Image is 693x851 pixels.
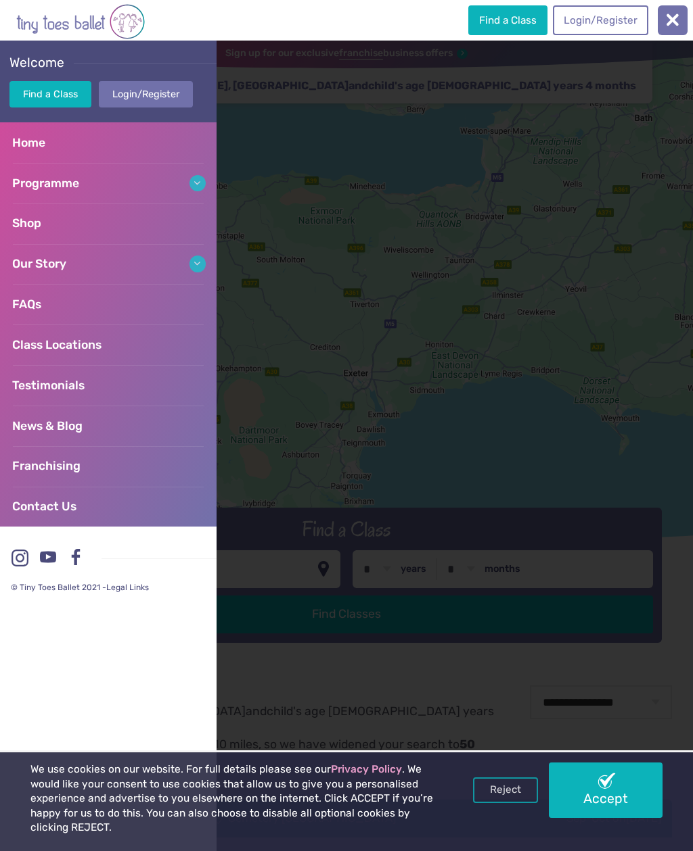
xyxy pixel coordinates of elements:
span: News & Blog [12,419,83,433]
span: Contact Us [12,500,76,513]
span: Our Story [12,257,66,270]
a: Instagram [8,545,32,570]
a: Privacy Policy [331,763,402,775]
span: Franchising [12,459,81,472]
span: Shop [12,216,41,230]
a: Facebook [64,545,88,570]
a: Youtube [36,545,60,570]
a: Reject [473,777,538,803]
span: Testimonials [12,379,85,392]
span: Welcome [9,55,74,70]
a: Find a Class [9,81,91,107]
span: Class Locations [12,338,102,351]
span: Programme [12,176,79,190]
p: We use cookies on our website. For full details please see our . We would like your consent to us... [30,762,441,835]
a: Login/Register [553,5,648,35]
a: Login/Register [99,81,193,107]
a: Legal Links [106,583,149,592]
a: Find a Class [468,5,547,35]
a: Accept [549,762,663,817]
span: Home [12,136,45,149]
img: tiny toes ballet [16,3,145,41]
span: FAQs [12,297,41,311]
